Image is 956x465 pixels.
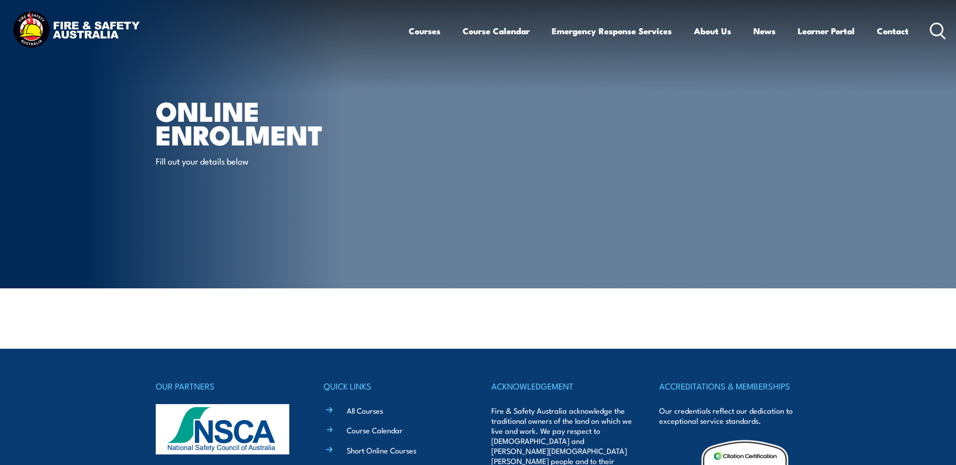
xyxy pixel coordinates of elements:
a: Emergency Response Services [552,18,672,44]
img: nsca-logo-footer [156,404,289,454]
a: About Us [694,18,731,44]
a: Learner Portal [798,18,855,44]
a: Short Online Courses [347,445,416,455]
p: Our credentials reflect our dedication to exceptional service standards. [659,406,800,426]
a: Course Calendar [463,18,530,44]
a: Courses [409,18,440,44]
a: All Courses [347,405,383,416]
a: News [753,18,776,44]
h4: ACCREDITATIONS & MEMBERSHIPS [659,379,800,393]
a: Contact [877,18,909,44]
p: Fill out your details below [156,155,340,167]
h4: ACKNOWLEDGEMENT [491,379,632,393]
h4: OUR PARTNERS [156,379,297,393]
a: Course Calendar [347,425,403,435]
h1: Online Enrolment [156,99,405,145]
h4: QUICK LINKS [324,379,465,393]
